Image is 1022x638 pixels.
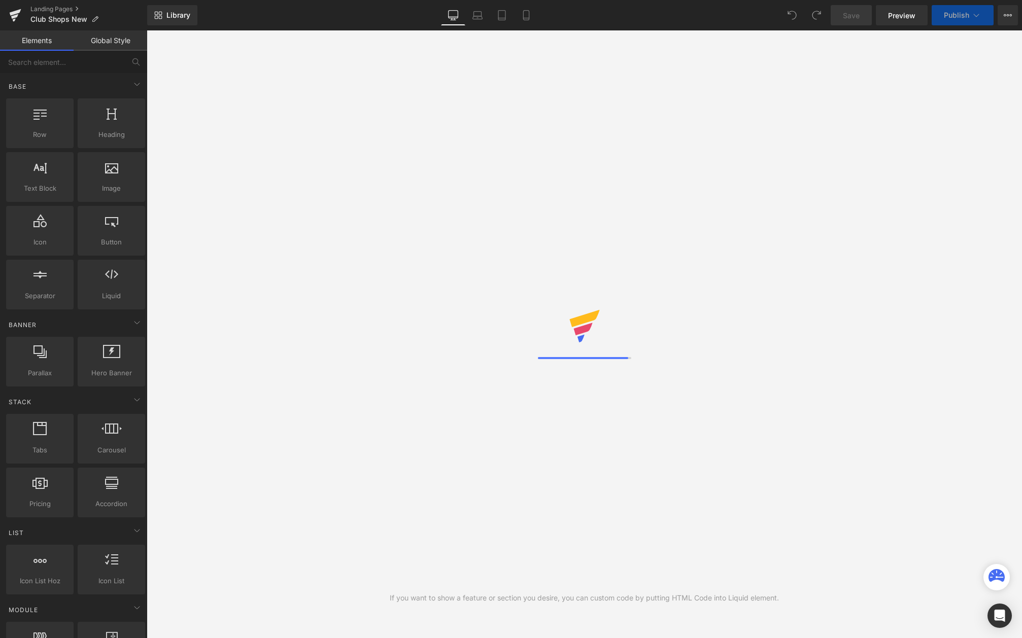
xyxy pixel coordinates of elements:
[998,5,1018,25] button: More
[514,5,538,25] a: Mobile
[9,291,71,301] span: Separator
[9,368,71,378] span: Parallax
[9,129,71,140] span: Row
[81,445,142,455] span: Carousel
[30,15,87,23] span: Club Shops New
[490,5,514,25] a: Tablet
[888,10,915,21] span: Preview
[944,11,969,19] span: Publish
[8,605,39,615] span: Module
[81,129,142,140] span: Heading
[8,82,27,91] span: Base
[9,183,71,194] span: Text Block
[782,5,802,25] button: Undo
[441,5,465,25] a: Desktop
[74,30,147,51] a: Global Style
[81,576,142,586] span: Icon List
[843,10,860,21] span: Save
[8,320,38,330] span: Banner
[81,237,142,247] span: Button
[81,183,142,194] span: Image
[9,576,71,586] span: Icon List Hoz
[147,5,197,25] a: New Library
[465,5,490,25] a: Laptop
[9,445,71,455] span: Tabs
[987,604,1012,628] div: Open Intercom Messenger
[876,5,928,25] a: Preview
[81,499,142,509] span: Accordion
[9,237,71,247] span: Icon
[390,592,779,604] div: If you want to show a feature or section you desire, you can custom code by putting HTML Code int...
[30,5,147,13] a: Landing Pages
[166,11,190,20] span: Library
[9,499,71,509] span: Pricing
[932,5,994,25] button: Publish
[81,368,142,378] span: Hero Banner
[81,291,142,301] span: Liquid
[806,5,827,25] button: Redo
[8,528,25,538] span: List
[8,397,32,407] span: Stack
